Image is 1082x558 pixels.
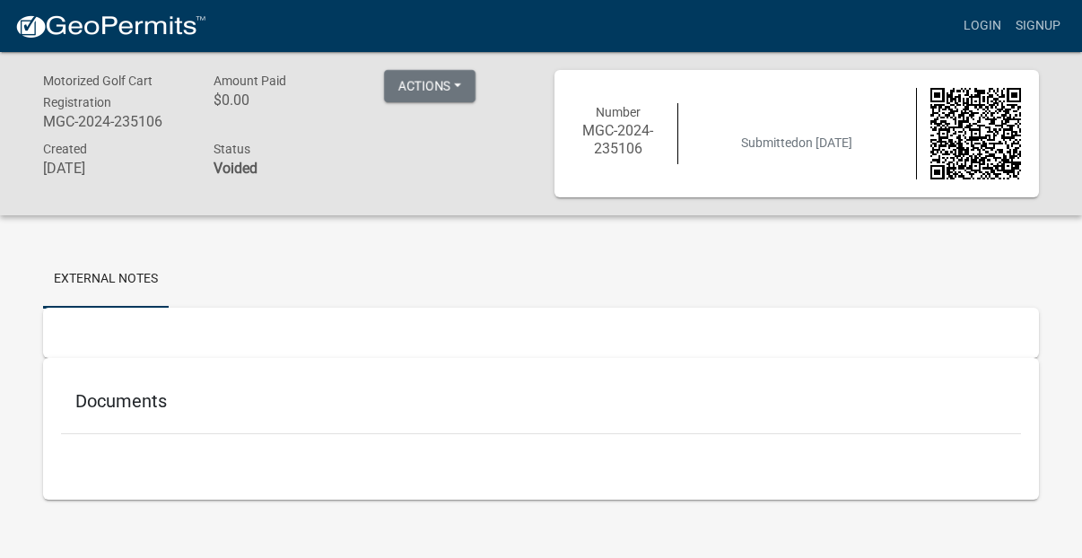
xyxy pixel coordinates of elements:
[384,70,476,102] button: Actions
[214,142,250,156] span: Status
[741,135,852,150] span: Submitted on [DATE]
[214,74,286,88] span: Amount Paid
[43,74,153,109] span: Motorized Golf Cart Registration
[596,105,641,119] span: Number
[43,251,169,309] a: External Notes
[572,122,664,156] h6: MGC-2024-235106
[43,113,187,130] h6: MGC-2024-235106
[214,92,357,109] h6: $0.00
[214,160,257,177] strong: Voided
[930,88,1022,179] img: QR code
[1008,9,1068,43] a: Signup
[956,9,1008,43] a: Login
[43,160,187,177] h6: [DATE]
[43,142,87,156] span: Created
[75,390,1007,412] h5: Documents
